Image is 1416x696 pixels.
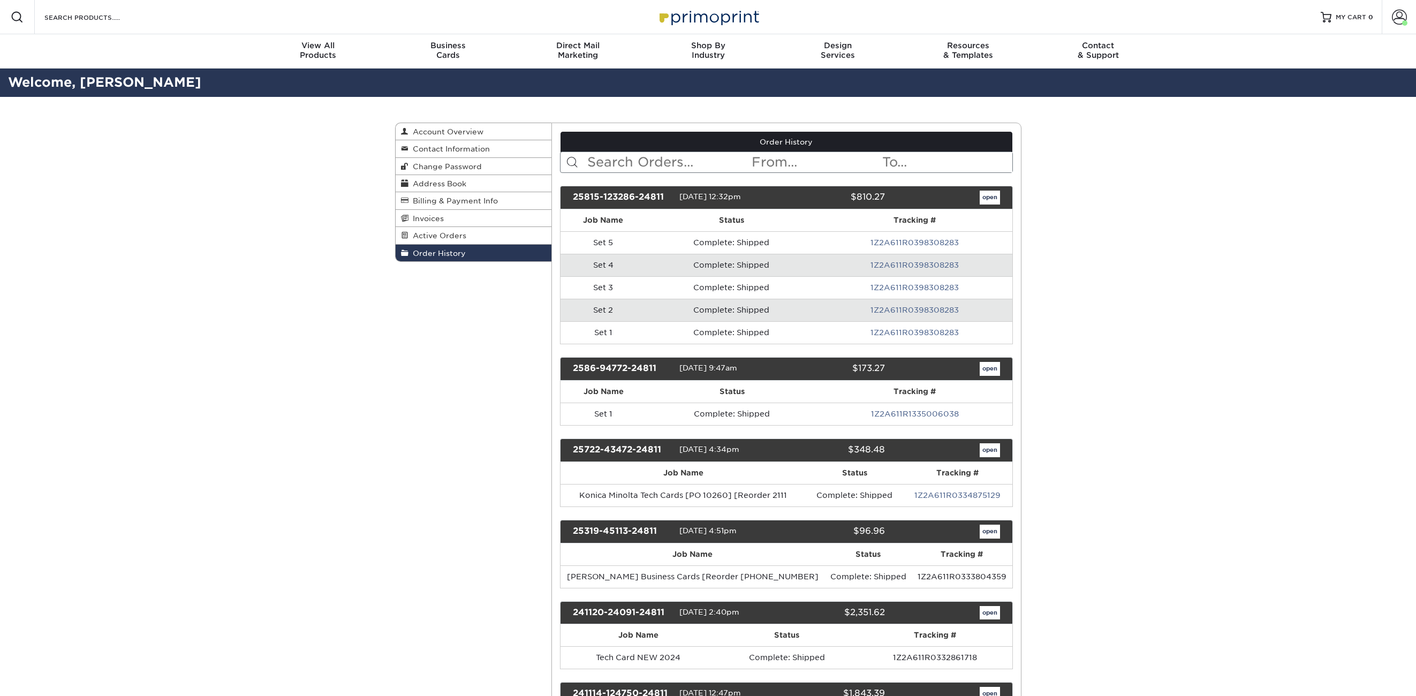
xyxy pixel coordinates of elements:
[565,443,679,457] div: 25722-43472-24811
[903,41,1033,50] span: Resources
[646,276,817,299] td: Complete: Shipped
[806,462,903,484] th: Status
[408,179,466,188] span: Address Book
[646,209,817,231] th: Status
[870,238,959,247] a: 1Z2A611R0398308283
[716,646,857,669] td: Complete: Shipped
[858,624,1012,646] th: Tracking #
[396,175,552,192] a: Address Book
[679,526,737,535] span: [DATE] 4:51pm
[679,445,739,453] span: [DATE] 4:34pm
[396,245,552,261] a: Order History
[716,624,857,646] th: Status
[408,249,466,258] span: Order History
[646,231,817,254] td: Complete: Shipped
[773,41,903,60] div: Services
[408,231,466,240] span: Active Orders
[565,191,679,205] div: 25815-123286-24811
[396,140,552,157] a: Contact Information
[1033,41,1163,50] span: Contact
[1336,13,1366,22] span: MY CART
[881,152,1012,172] input: To...
[646,381,817,403] th: Status
[396,210,552,227] a: Invoices
[561,321,646,344] td: Set 1
[643,41,773,60] div: Industry
[980,443,1000,457] a: open
[513,41,643,60] div: Marketing
[870,261,959,269] a: 1Z2A611R0398308283
[513,34,643,69] a: Direct MailMarketing
[914,491,1001,500] a: 1Z2A611R0334875129
[565,606,679,620] div: 241120-24091-24811
[817,209,1012,231] th: Tracking #
[396,227,552,244] a: Active Orders
[561,254,646,276] td: Set 4
[903,41,1033,60] div: & Templates
[778,443,893,457] div: $348.48
[773,34,903,69] a: DesignServices
[561,231,646,254] td: Set 5
[643,41,773,50] span: Shop By
[858,646,1012,669] td: 1Z2A611R0332861718
[396,192,552,209] a: Billing & Payment Info
[513,41,643,50] span: Direct Mail
[383,41,513,50] span: Business
[643,34,773,69] a: Shop ByIndustry
[980,606,1000,620] a: open
[561,276,646,299] td: Set 3
[778,362,893,376] div: $173.27
[871,410,959,418] a: 1Z2A611R1335006038
[980,191,1000,205] a: open
[253,41,383,50] span: View All
[396,158,552,175] a: Change Password
[980,362,1000,376] a: open
[253,41,383,60] div: Products
[561,646,716,669] td: Tech Card NEW 2024
[1033,34,1163,69] a: Contact& Support
[383,41,513,60] div: Cards
[1368,13,1373,21] span: 0
[646,403,817,425] td: Complete: Shipped
[980,525,1000,539] a: open
[586,152,751,172] input: Search Orders...
[383,34,513,69] a: BusinessCards
[561,462,806,484] th: Job Name
[646,254,817,276] td: Complete: Shipped
[396,123,552,140] a: Account Overview
[43,11,148,24] input: SEARCH PRODUCTS.....
[912,543,1012,565] th: Tracking #
[561,565,824,588] td: [PERSON_NAME] Business Cards [Reorder [PHONE_NUMBER]
[408,196,498,205] span: Billing & Payment Info
[912,565,1012,588] td: 1Z2A611R0333804359
[561,132,1012,152] a: Order History
[408,127,483,136] span: Account Overview
[751,152,881,172] input: From...
[870,283,959,292] a: 1Z2A611R0398308283
[806,484,903,506] td: Complete: Shipped
[870,306,959,314] a: 1Z2A611R0398308283
[408,145,490,153] span: Contact Information
[646,321,817,344] td: Complete: Shipped
[565,362,679,376] div: 2586-94772-24811
[561,209,646,231] th: Job Name
[778,606,893,620] div: $2,351.62
[773,41,903,50] span: Design
[561,381,646,403] th: Job Name
[817,381,1012,403] th: Tracking #
[679,608,739,616] span: [DATE] 2:40pm
[561,299,646,321] td: Set 2
[870,328,959,337] a: 1Z2A611R0398308283
[565,525,679,539] div: 25319-45113-24811
[824,543,912,565] th: Status
[561,484,806,506] td: Konica Minolta Tech Cards [PO 10260] [Reorder 2111
[1033,41,1163,60] div: & Support
[778,191,893,205] div: $810.27
[561,543,824,565] th: Job Name
[408,162,482,171] span: Change Password
[824,565,912,588] td: Complete: Shipped
[408,214,444,223] span: Invoices
[655,5,762,28] img: Primoprint
[646,299,817,321] td: Complete: Shipped
[561,624,716,646] th: Job Name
